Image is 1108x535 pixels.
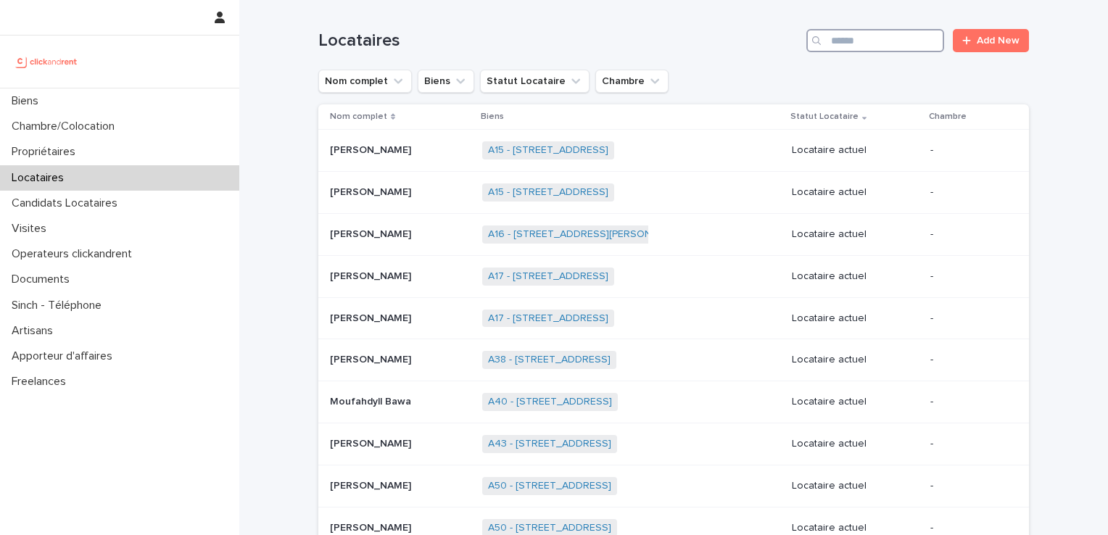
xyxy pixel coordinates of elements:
[792,228,919,241] p: Locataire actuel
[418,70,474,93] button: Biens
[330,141,414,157] p: [PERSON_NAME]
[318,381,1029,423] tr: Moufahdyll BawaMoufahdyll Bawa A40 - [STREET_ADDRESS] Locataire actuel-
[330,519,414,534] p: [PERSON_NAME]
[480,70,590,93] button: Statut Locataire
[6,273,81,286] p: Documents
[930,228,1006,241] p: -
[792,354,919,366] p: Locataire actuel
[488,522,611,534] a: A50 - [STREET_ADDRESS]
[6,196,129,210] p: Candidats Locataires
[318,172,1029,214] tr: [PERSON_NAME][PERSON_NAME] A15 - [STREET_ADDRESS] Locataire actuel-
[6,145,87,159] p: Propriétaires
[792,396,919,408] p: Locataire actuel
[6,171,75,185] p: Locataires
[953,29,1029,52] a: Add New
[318,339,1029,381] tr: [PERSON_NAME][PERSON_NAME] A38 - [STREET_ADDRESS] Locataire actuel-
[6,222,58,236] p: Visites
[792,312,919,325] p: Locataire actuel
[6,94,50,108] p: Biens
[488,438,611,450] a: A43 - [STREET_ADDRESS]
[488,144,608,157] a: A15 - [STREET_ADDRESS]
[930,522,1006,534] p: -
[595,70,669,93] button: Chambre
[790,109,859,125] p: Statut Locataire
[488,312,608,325] a: A17 - [STREET_ADDRESS]
[318,423,1029,465] tr: [PERSON_NAME][PERSON_NAME] A43 - [STREET_ADDRESS] Locataire actuel-
[930,144,1006,157] p: -
[977,36,1020,46] span: Add New
[488,186,608,199] a: A15 - [STREET_ADDRESS]
[318,297,1029,339] tr: [PERSON_NAME][PERSON_NAME] A17 - [STREET_ADDRESS] Locataire actuel-
[930,480,1006,492] p: -
[330,225,414,241] p: [PERSON_NAME]
[318,465,1029,507] tr: [PERSON_NAME][PERSON_NAME] A50 - [STREET_ADDRESS] Locataire actuel-
[488,228,688,241] a: A16 - [STREET_ADDRESS][PERSON_NAME]
[6,299,113,312] p: Sinch - Téléphone
[806,29,944,52] input: Search
[6,247,144,261] p: Operateurs clickandrent
[488,354,611,366] a: A38 - [STREET_ADDRESS]
[6,349,124,363] p: Apporteur d'affaires
[488,396,612,408] a: A40 - [STREET_ADDRESS]
[6,324,65,338] p: Artisans
[330,310,414,325] p: [PERSON_NAME]
[792,480,919,492] p: Locataire actuel
[481,109,504,125] p: Biens
[6,120,126,133] p: Chambre/Colocation
[930,396,1006,408] p: -
[792,270,919,283] p: Locataire actuel
[792,522,919,534] p: Locataire actuel
[330,435,414,450] p: [PERSON_NAME]
[318,255,1029,297] tr: [PERSON_NAME][PERSON_NAME] A17 - [STREET_ADDRESS] Locataire actuel-
[330,109,387,125] p: Nom complet
[318,213,1029,255] tr: [PERSON_NAME][PERSON_NAME] A16 - [STREET_ADDRESS][PERSON_NAME] Locataire actuel-
[318,130,1029,172] tr: [PERSON_NAME][PERSON_NAME] A15 - [STREET_ADDRESS] Locataire actuel-
[330,183,414,199] p: [PERSON_NAME]
[318,30,801,51] h1: Locataires
[318,70,412,93] button: Nom complet
[930,354,1006,366] p: -
[929,109,967,125] p: Chambre
[330,351,414,366] p: [PERSON_NAME]
[930,186,1006,199] p: -
[488,270,608,283] a: A17 - [STREET_ADDRESS]
[792,144,919,157] p: Locataire actuel
[12,47,82,76] img: UCB0brd3T0yccxBKYDjQ
[930,312,1006,325] p: -
[930,438,1006,450] p: -
[330,267,414,283] p: [PERSON_NAME]
[330,393,414,408] p: Moufahdyll Bawa
[930,270,1006,283] p: -
[6,375,78,389] p: Freelances
[488,480,611,492] a: A50 - [STREET_ADDRESS]
[330,477,414,492] p: [PERSON_NAME]
[792,186,919,199] p: Locataire actuel
[792,438,919,450] p: Locataire actuel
